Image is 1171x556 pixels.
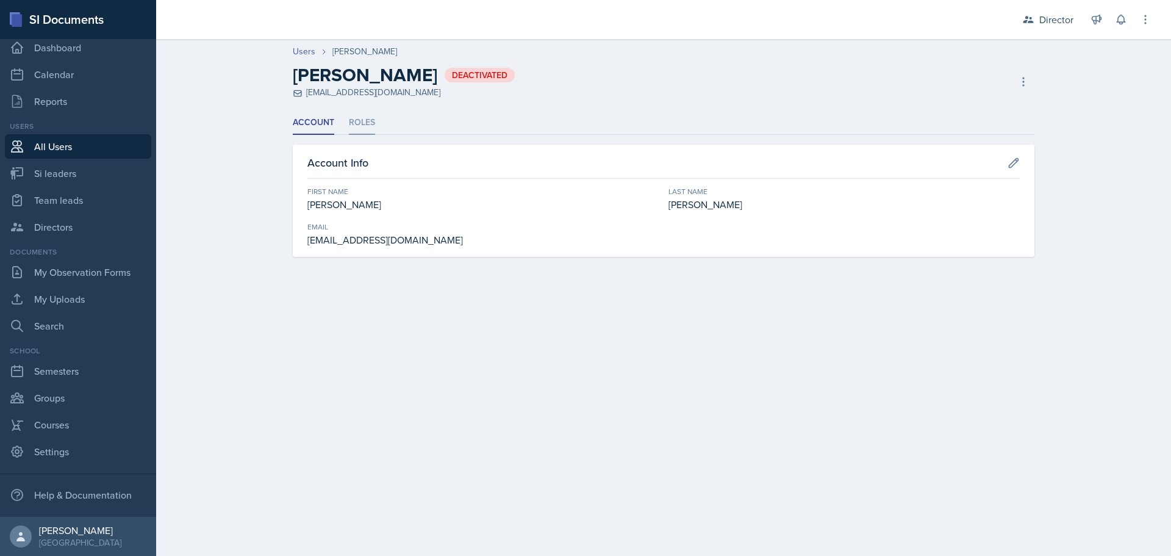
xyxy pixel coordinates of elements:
[293,86,515,99] div: [EMAIL_ADDRESS][DOMAIN_NAME]
[5,287,151,311] a: My Uploads
[307,222,659,233] div: Email
[5,247,151,258] div: Documents
[5,62,151,87] a: Calendar
[293,64,437,86] h2: [PERSON_NAME]
[5,386,151,410] a: Groups
[307,197,659,212] div: [PERSON_NAME]
[349,111,375,135] li: Roles
[39,536,121,549] div: [GEOGRAPHIC_DATA]
[5,345,151,356] div: School
[307,186,659,197] div: First Name
[5,260,151,284] a: My Observation Forms
[5,413,151,437] a: Courses
[668,186,1020,197] div: Last Name
[5,359,151,383] a: Semesters
[5,215,151,239] a: Directors
[5,35,151,60] a: Dashboard
[293,111,334,135] li: Account
[5,439,151,464] a: Settings
[445,68,515,82] span: Deactivated
[332,45,397,58] div: [PERSON_NAME]
[668,197,1020,212] div: [PERSON_NAME]
[5,134,151,159] a: All Users
[293,45,315,58] a: Users
[1039,12,1073,27] div: Director
[5,188,151,212] a: Team leads
[307,154,368,171] h3: Account Info
[5,483,151,507] div: Help & Documentation
[39,524,121,536] div: [PERSON_NAME]
[5,89,151,114] a: Reports
[5,121,151,132] div: Users
[5,314,151,338] a: Search
[5,161,151,186] a: Si leaders
[307,233,659,247] div: [EMAIL_ADDRESS][DOMAIN_NAME]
